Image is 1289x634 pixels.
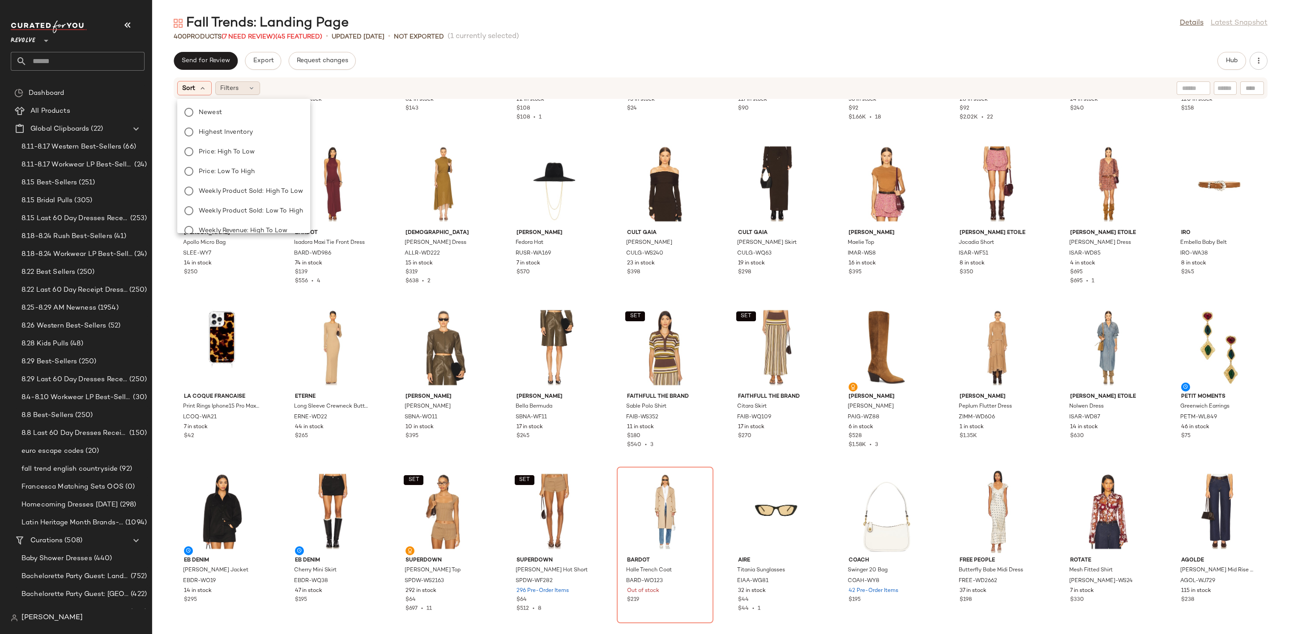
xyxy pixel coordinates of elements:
[21,553,92,564] span: Baby Shower Dresses
[182,84,195,93] span: Sort
[1181,105,1194,113] span: $158
[1083,278,1092,284] span: •
[516,423,543,431] span: 17 in stock
[408,477,419,483] span: SET
[516,393,593,401] span: [PERSON_NAME]
[128,285,147,295] span: (250)
[21,249,132,260] span: 8.18-8.24 Workwear LP Best-Sellers
[183,577,216,585] span: EBDR-WO19
[848,403,894,411] span: [PERSON_NAME]
[738,105,749,113] span: $90
[398,306,489,389] img: SBNA-WO11_V1.jpg
[1092,278,1094,284] span: 1
[21,231,112,242] span: 8.18-8.24 Rush Best-Sellers
[848,413,879,421] span: PAIG-WZ88
[75,267,94,277] span: (250)
[21,446,84,456] span: euro escape codes
[849,229,925,237] span: [PERSON_NAME]
[516,403,552,411] span: Bella Bermuda
[118,464,132,474] span: (92)
[427,278,431,284] span: 2
[177,142,267,226] img: SLEE-WY7_V1.jpg
[1181,260,1206,268] span: 8 in stock
[405,96,434,104] span: 82 in stock
[516,115,530,120] span: $108
[1174,306,1264,389] img: PETM-WL849_V1.jpg
[738,557,814,565] span: AIRE
[107,321,121,331] span: (52)
[184,268,198,277] span: $250
[405,413,437,421] span: SBNA-WO11
[1063,470,1153,553] img: TATE-WS24_V1.jpg
[184,260,212,268] span: 14 in stock
[1225,57,1238,64] span: Hub
[14,89,23,98] img: svg%3e
[199,187,303,196] span: Weekly Product Sold: High to Low
[1174,470,1264,553] img: AGOL-WJ729_V1.jpg
[128,428,147,438] span: (150)
[875,115,881,120] span: 18
[132,249,147,260] span: (24)
[294,250,331,258] span: BARD-WD986
[405,577,444,585] span: SPDW-WS2163
[620,470,710,553] img: BARD-WO123_V1.jpg
[77,178,95,188] span: (251)
[626,413,658,421] span: FAIB-WS352
[1069,413,1100,421] span: ISAR-WD87
[181,57,230,64] span: Send for Review
[849,105,858,113] span: $92
[875,442,878,448] span: 3
[405,268,418,277] span: $319
[849,432,862,440] span: $528
[405,250,440,258] span: ALLR-WD222
[1180,403,1229,411] span: Greenwich Earrings
[21,357,77,367] span: 8.29 Best-Sellers
[737,239,797,247] span: [PERSON_NAME] Skirt
[738,423,764,431] span: 17 in stock
[30,124,89,134] span: Global Clipboards
[183,250,211,258] span: SLEE-WY7
[405,105,418,113] span: $143
[516,96,544,104] span: 22 in stock
[516,557,593,565] span: superdown
[405,229,482,237] span: [DEMOGRAPHIC_DATA]
[959,250,988,258] span: ISAR-WF51
[516,239,543,247] span: Fedora Hat
[1181,96,1212,104] span: 120 in stock
[849,423,873,431] span: 6 in stock
[1181,423,1209,431] span: 46 in stock
[295,229,371,237] span: Bardot
[841,306,932,389] img: PAIG-WZ88_V1.jpg
[30,536,63,546] span: Curations
[731,470,821,553] img: EIAA-WG81_V1.jpg
[407,548,413,553] img: svg%3e
[405,393,482,401] span: [PERSON_NAME]
[626,250,663,258] span: CULG-WS240
[21,339,68,349] span: 8.28 Kids Pulls
[1070,557,1146,565] span: ROTATE
[1069,577,1133,585] span: [PERSON_NAME]-WS24
[848,577,879,585] span: COAH-WY8
[959,577,997,585] span: FREE-WD2662
[539,115,542,120] span: 1
[294,566,337,574] span: Cherry Mini Skirt
[220,84,239,93] span: Filters
[21,464,118,474] span: fall trend english countryside
[174,32,322,42] div: Products
[84,446,99,456] span: (20)
[199,108,222,117] span: Newest
[960,557,1036,565] span: Free People
[960,268,973,277] span: $350
[627,96,655,104] span: 95 in stock
[1070,393,1146,401] span: [PERSON_NAME] Etoile
[21,500,118,510] span: Homecoming Dresses [DATE]
[245,52,281,70] button: Export
[848,250,876,258] span: IMAR-WS8
[29,88,64,98] span: Dashboard
[418,278,427,284] span: •
[96,303,119,313] span: (1954)
[405,566,461,574] span: [PERSON_NAME] Top
[1181,229,1257,237] span: IRO
[332,32,384,42] p: updated [DATE]
[738,393,814,401] span: FAITHFULL THE BRAND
